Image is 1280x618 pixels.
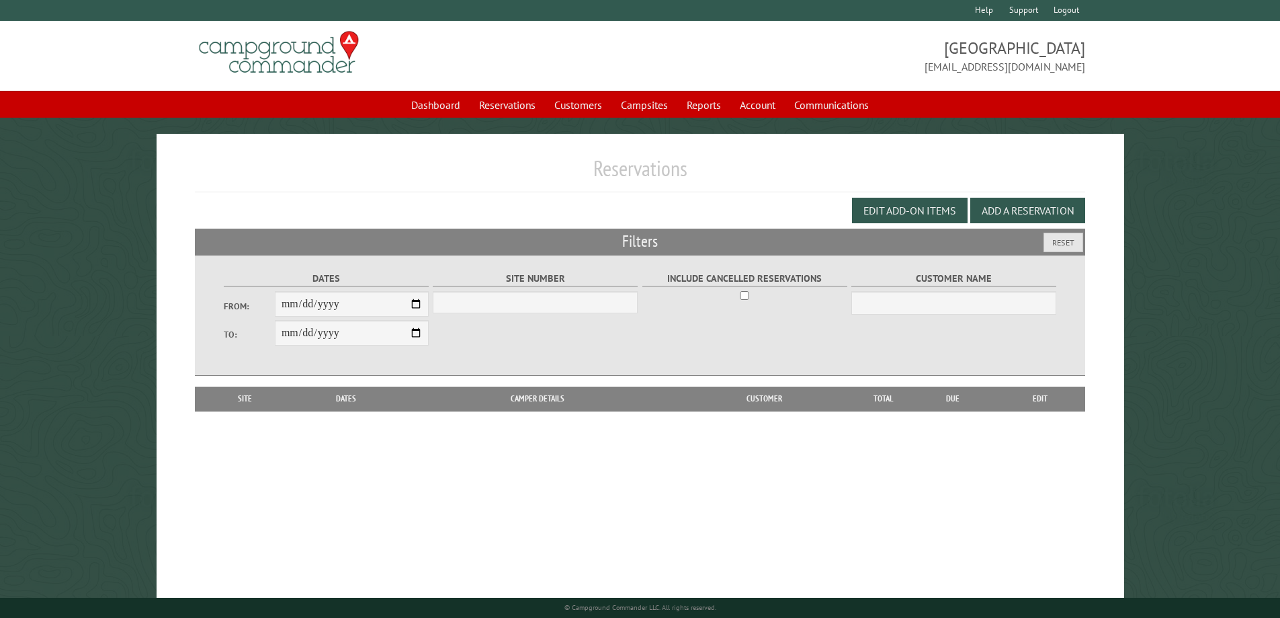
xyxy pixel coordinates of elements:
small: © Campground Commander LLC. All rights reserved. [564,603,716,612]
a: Communications [786,92,877,118]
th: Total [857,387,910,411]
a: Reports [679,92,729,118]
th: Dates [289,387,404,411]
a: Customers [546,92,610,118]
th: Site [202,387,289,411]
label: Include Cancelled Reservations [642,271,847,286]
label: Dates [224,271,429,286]
h2: Filters [195,229,1086,254]
th: Camper Details [404,387,671,411]
button: Edit Add-on Items [852,198,968,223]
img: Campground Commander [195,26,363,79]
a: Campsites [613,92,676,118]
a: Account [732,92,783,118]
a: Dashboard [403,92,468,118]
button: Reset [1043,233,1083,252]
a: Reservations [471,92,544,118]
th: Due [910,387,995,411]
th: Customer [671,387,857,411]
h1: Reservations [195,155,1086,192]
span: [GEOGRAPHIC_DATA] [EMAIL_ADDRESS][DOMAIN_NAME] [640,37,1086,75]
label: Customer Name [851,271,1056,286]
label: Site Number [433,271,638,286]
th: Edit [995,387,1086,411]
button: Add a Reservation [970,198,1085,223]
label: To: [224,328,275,341]
label: From: [224,300,275,313]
